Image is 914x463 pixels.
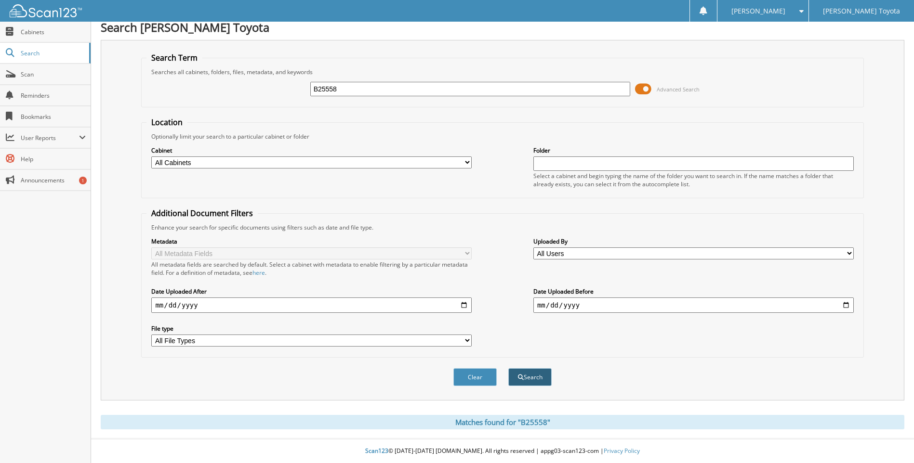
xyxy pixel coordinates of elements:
span: Cabinets [21,28,86,36]
span: Reminders [21,91,86,100]
span: Bookmarks [21,113,86,121]
h1: Search [PERSON_NAME] Toyota [101,19,904,35]
button: Clear [453,368,497,386]
div: All metadata fields are searched by default. Select a cabinet with metadata to enable filtering b... [151,260,472,277]
span: Help [21,155,86,163]
div: Enhance your search for specific documents using filters such as date and file type. [146,223,858,231]
span: Announcements [21,176,86,184]
div: Matches found for "B25558" [101,415,904,429]
legend: Additional Document Filters [146,208,258,219]
span: [PERSON_NAME] Toyota [823,8,900,14]
div: © [DATE]-[DATE] [DOMAIN_NAME]. All rights reserved | appg03-scan123-com | [91,439,914,463]
span: Search [21,49,84,57]
label: Date Uploaded After [151,287,472,296]
input: end [533,297,854,313]
label: Folder [533,146,854,154]
img: scan123-logo-white.svg [10,4,82,17]
legend: Location [146,117,187,128]
span: Scan123 [365,447,388,455]
label: Uploaded By [533,237,854,245]
span: User Reports [21,134,79,142]
div: Optionally limit your search to a particular cabinet or folder [146,132,858,141]
button: Search [508,368,552,386]
a: Privacy Policy [604,447,640,455]
legend: Search Term [146,52,202,63]
span: Advanced Search [657,86,700,93]
div: 1 [79,177,87,184]
div: Select a cabinet and begin typing the name of the folder you want to search in. If the name match... [533,172,854,188]
label: File type [151,324,472,333]
span: Scan [21,70,86,78]
input: start [151,297,472,313]
span: [PERSON_NAME] [731,8,785,14]
label: Cabinet [151,146,472,154]
label: Date Uploaded Before [533,287,854,296]
label: Metadata [151,237,472,245]
a: here [252,269,265,277]
div: Searches all cabinets, folders, files, metadata, and keywords [146,68,858,76]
